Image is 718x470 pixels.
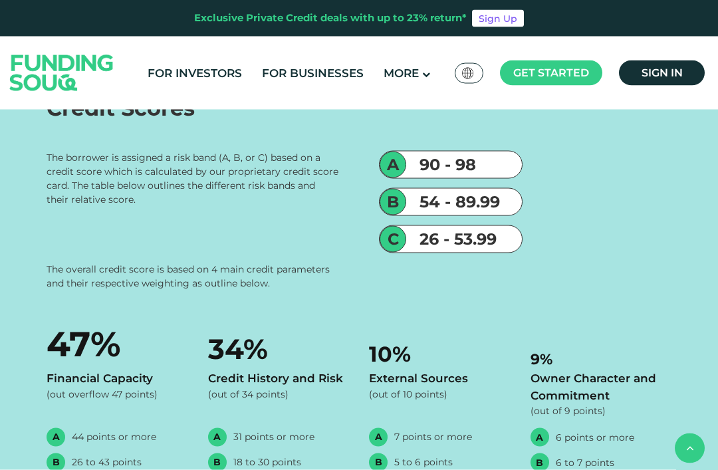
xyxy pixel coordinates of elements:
div: 26 - 53.99 [406,227,522,251]
div: A [369,427,388,446]
span: Get started [513,66,589,79]
div: 5 to 6 points [394,455,453,469]
span: Sign in [642,66,683,79]
a: Sign in [619,60,705,86]
div: 34% [208,317,350,370]
div: 6 to 7 points [556,455,614,469]
div: Credit Scores [47,92,671,124]
div: 7 points or more [394,430,472,444]
div: (out of 10 points) [369,387,511,401]
div: C [380,226,406,253]
button: back [675,433,705,463]
div: 90 - 98 [406,153,522,177]
div: 26 to 43 points [72,455,142,469]
div: (out overflow 47 points) [47,387,188,401]
div: 44 points or more [72,430,156,444]
div: A [531,428,549,447]
div: 31 points or more [233,430,314,444]
div: 6 points or more [556,430,634,444]
div: A [208,427,227,446]
div: 9% [531,317,672,370]
div: Exclusive Private Credit deals with up to 23% return* [194,11,467,26]
a: Sign Up [472,10,524,27]
span: More [384,66,419,80]
div: A [47,427,65,446]
div: 18 to 30 points [233,455,301,469]
div: A [380,152,406,178]
div: Financial Capacity [47,370,188,388]
a: For Investors [144,62,245,84]
div: The borrower is assigned a risk band (A, B, or C) based on a credit score which is calculated by ... [47,151,339,207]
div: Owner Character and Commitment [531,370,672,404]
div: 10% [369,317,511,370]
div: Credit History and Risk [208,370,350,388]
img: SA Flag [462,68,474,79]
div: (out of 34 points) [208,387,350,401]
div: 54 - 89.99 [406,190,522,214]
div: The overall credit score is based on 4 main credit parameters and their respective weighting as o... [47,263,339,291]
a: For Businesses [259,62,367,84]
div: B [380,189,406,215]
div: 47% [47,317,188,370]
div: (out of 9 points) [531,404,672,418]
div: External Sources [369,370,511,388]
